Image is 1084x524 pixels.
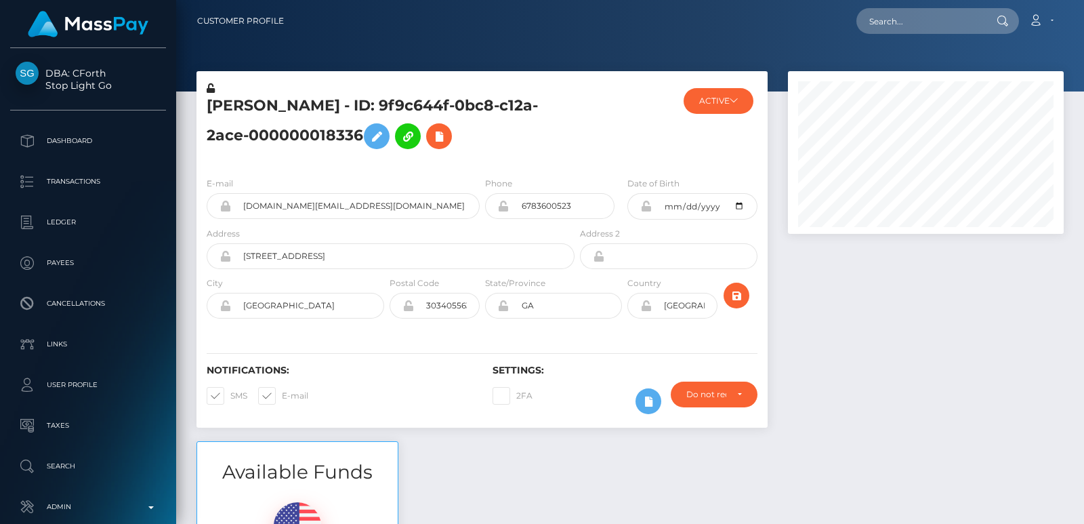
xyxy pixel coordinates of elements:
[684,88,753,114] button: ACTIVE
[207,365,472,376] h6: Notifications:
[16,456,161,477] p: Search
[16,416,161,436] p: Taxes
[390,277,439,289] label: Postal Code
[10,409,166,443] a: Taxes
[207,277,223,289] label: City
[10,246,166,280] a: Payees
[493,365,758,376] h6: Settings:
[16,294,161,314] p: Cancellations
[10,124,166,158] a: Dashboard
[16,172,161,192] p: Transactions
[16,334,161,355] p: Links
[627,277,661,289] label: Country
[16,253,161,273] p: Payees
[627,178,680,190] label: Date of Birth
[10,490,166,524] a: Admin
[197,459,398,485] h3: Available Funds
[10,449,166,483] a: Search
[686,389,726,400] div: Do not require
[580,228,620,240] label: Address 2
[197,7,284,35] a: Customer Profile
[16,131,161,151] p: Dashboard
[485,178,512,190] label: Phone
[10,165,166,199] a: Transactions
[10,67,166,92] span: DBA: CForth Stop Light Go
[207,228,240,240] label: Address
[10,287,166,321] a: Cancellations
[671,382,757,407] button: Do not require
[856,8,984,34] input: Search...
[258,387,308,405] label: E-mail
[10,205,166,239] a: Ledger
[28,11,148,37] img: MassPay Logo
[493,387,533,405] label: 2FA
[16,497,161,517] p: Admin
[16,62,39,85] img: Stop Light Go
[10,368,166,402] a: User Profile
[16,375,161,395] p: User Profile
[10,327,166,361] a: Links
[16,212,161,233] p: Ledger
[207,178,233,190] label: E-mail
[485,277,545,289] label: State/Province
[207,387,247,405] label: SMS
[207,96,567,156] h5: [PERSON_NAME] - ID: 9f9c644f-0bc8-c12a-2ace-000000018336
